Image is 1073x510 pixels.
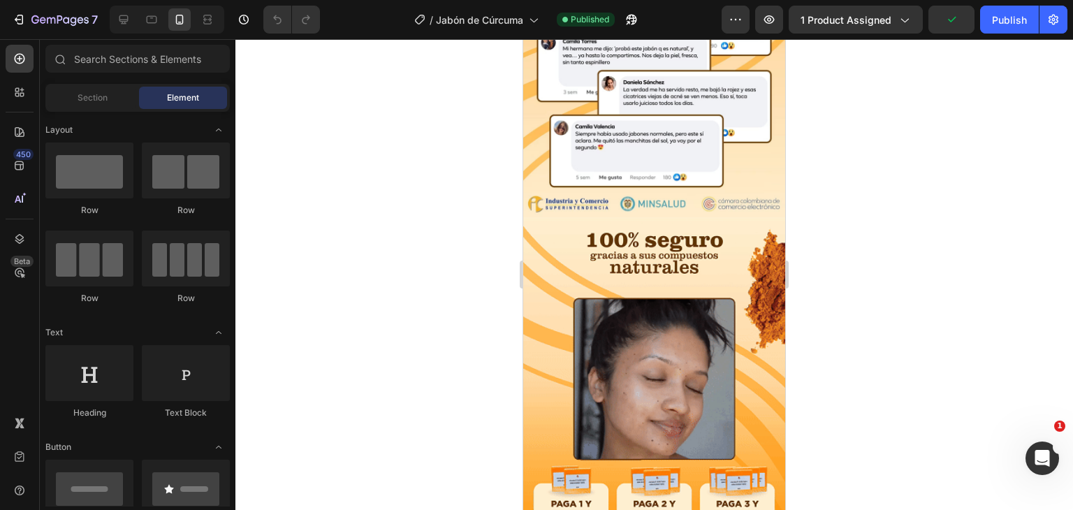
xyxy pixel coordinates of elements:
span: Layout [45,124,73,136]
button: 1 product assigned [789,6,923,34]
div: Row [45,204,133,217]
span: Button [45,441,71,453]
span: Published [571,13,609,26]
div: Heading [45,407,133,419]
div: Beta [10,256,34,267]
button: Publish [980,6,1039,34]
input: Search Sections & Elements [45,45,230,73]
div: Undo/Redo [263,6,320,34]
div: Text Block [142,407,230,419]
span: / [430,13,433,27]
span: Toggle open [207,321,230,344]
span: Text [45,326,63,339]
div: Row [142,292,230,305]
span: 1 [1054,421,1065,432]
p: 7 [92,11,98,28]
span: Toggle open [207,119,230,141]
div: Publish [992,13,1027,27]
div: Row [142,204,230,217]
iframe: Intercom live chat [1025,442,1059,475]
span: Toggle open [207,436,230,458]
span: Element [167,92,199,104]
span: Jabón de Cúrcuma [436,13,523,27]
button: 7 [6,6,104,34]
span: 1 product assigned [801,13,891,27]
iframe: Design area [523,39,785,510]
div: Row [45,292,133,305]
span: Section [78,92,108,104]
div: 450 [13,149,34,160]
